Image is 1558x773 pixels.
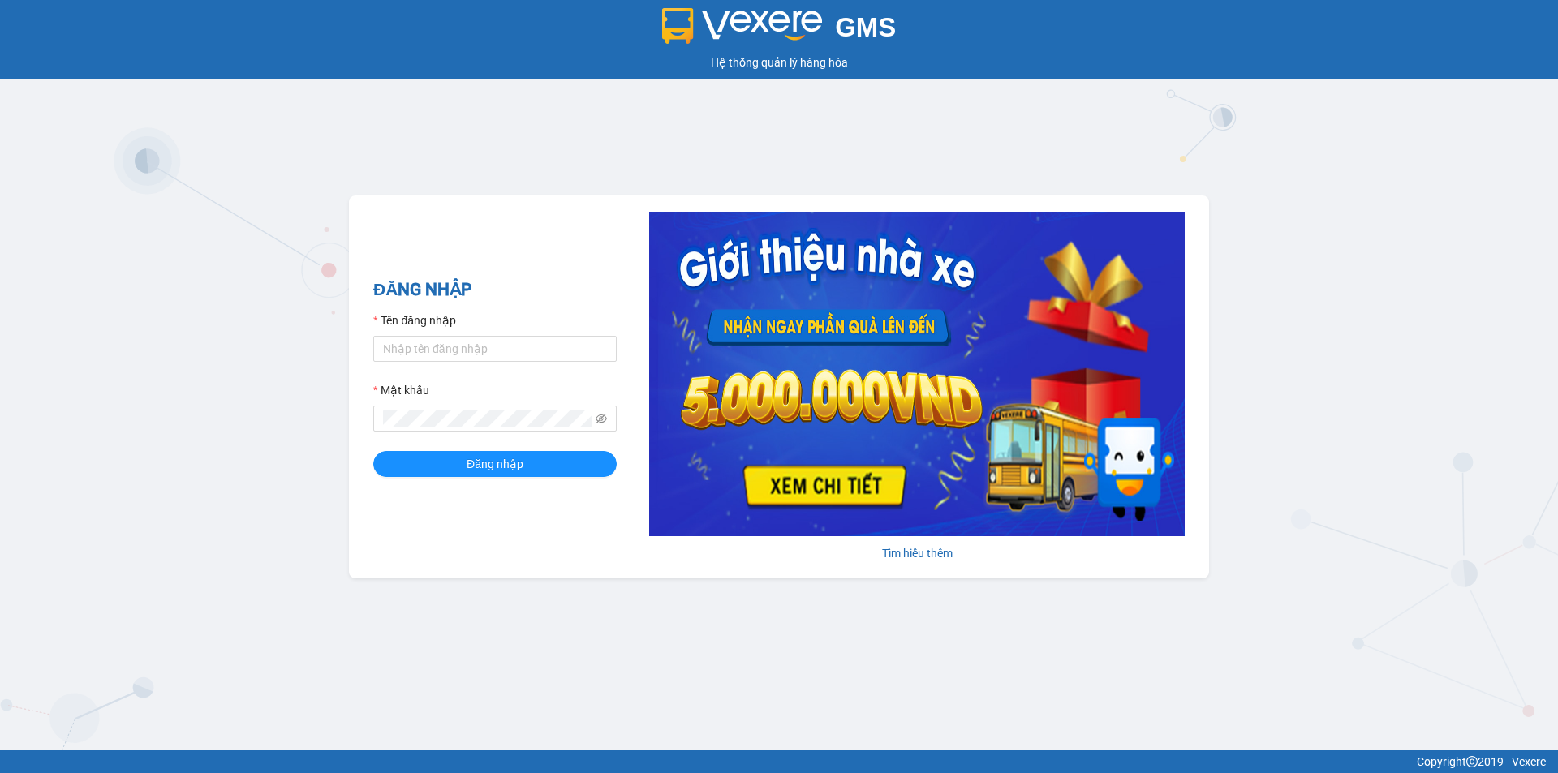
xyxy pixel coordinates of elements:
div: Hệ thống quản lý hàng hóa [4,54,1554,71]
label: Tên đăng nhập [373,311,456,329]
h2: ĐĂNG NHẬP [373,277,617,303]
span: eye-invisible [596,413,607,424]
label: Mật khẩu [373,381,429,399]
img: logo 2 [662,8,823,44]
div: Tìm hiểu thêm [649,544,1185,562]
span: copyright [1466,756,1478,767]
div: Copyright 2019 - Vexere [12,753,1546,771]
a: GMS [662,24,897,37]
img: banner-0 [649,212,1185,536]
input: Mật khẩu [383,410,592,427]
input: Tên đăng nhập [373,336,617,362]
button: Đăng nhập [373,451,617,477]
span: Đăng nhập [467,455,523,473]
span: GMS [835,12,896,42]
